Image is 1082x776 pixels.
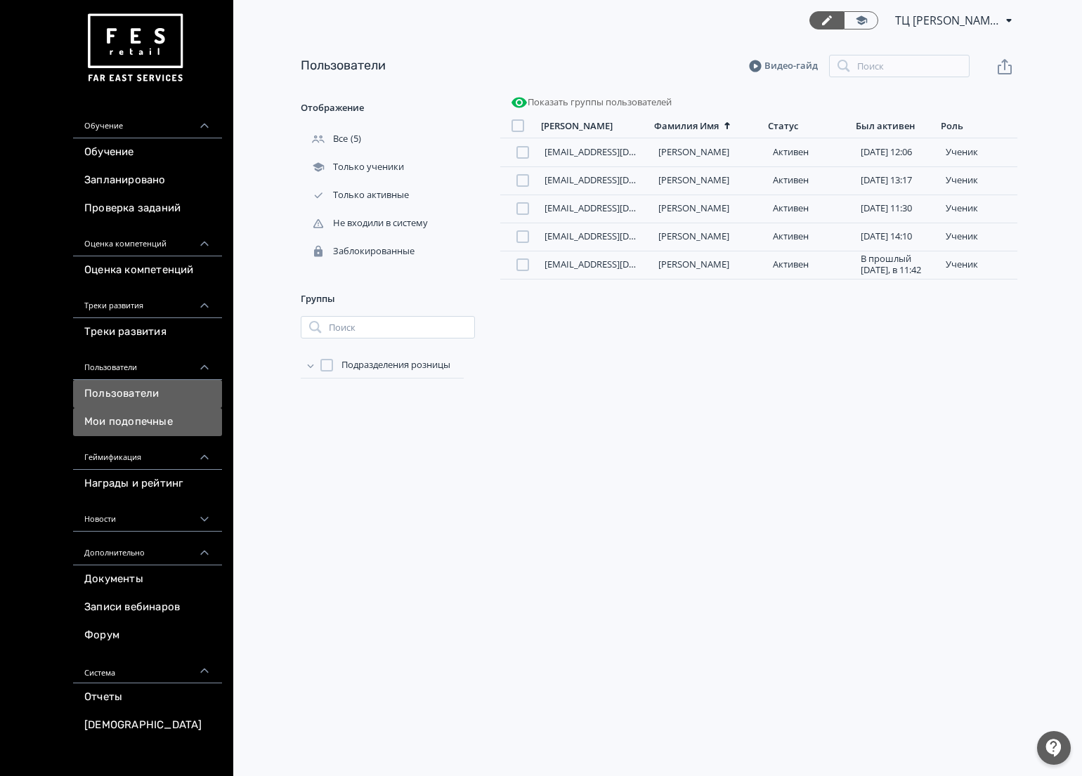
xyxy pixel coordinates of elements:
div: Обучение [73,105,222,138]
a: Обучение [73,138,222,166]
a: Пользователи [301,58,386,73]
div: Активен [773,175,847,186]
a: Треки развития [73,318,222,346]
a: Награды и рейтинг [73,470,222,498]
div: Отображение [301,91,475,125]
div: ученик [946,175,1012,186]
div: Оценка компетенций [73,223,222,256]
div: Был активен [856,120,915,132]
svg: Экспорт пользователей файлом [996,58,1013,75]
div: Активен [773,231,847,242]
a: Записи вебинаров [73,593,222,622]
a: Мои подопечные [73,408,222,436]
div: [PERSON_NAME] [541,120,613,132]
div: Активен [773,259,847,270]
div: В прошлый [DATE], в 11:42 [861,254,934,275]
div: Роль [941,120,963,132]
a: Проверка заданий [73,195,222,223]
span: Подразделения розницы [341,358,450,372]
a: [PERSON_NAME] [658,173,729,186]
a: [EMAIL_ADDRESS][DOMAIN_NAME] [545,202,693,214]
div: Дополнительно [73,532,222,565]
div: Система [73,650,222,683]
div: Геймификация [73,436,222,470]
div: [DATE] 14:10 [861,231,934,242]
div: Статус [768,120,798,132]
a: Запланировано [73,166,222,195]
a: [EMAIL_ADDRESS][DOMAIN_NAME] [545,258,693,270]
a: [PERSON_NAME] [658,258,729,270]
img: https://files.teachbase.ru/system/account/57463/logo/medium-936fc5084dd2c598f50a98b9cbe0469a.png [84,8,185,88]
a: Переключиться в режим ученика [844,11,878,29]
div: ученик [946,259,1012,270]
a: Форум [73,622,222,650]
a: [PERSON_NAME] [658,145,729,158]
div: ученик [946,231,1012,242]
div: ученик [946,147,1012,158]
div: Заблокированные [301,245,417,258]
div: Фамилия Имя [654,120,719,132]
a: Пользователи [73,380,222,408]
a: Видео-гайд [749,59,818,73]
a: Документы [73,565,222,593]
div: [DATE] 13:17 [861,175,934,186]
div: Только активные [301,189,412,202]
a: [EMAIL_ADDRESS][DOMAIN_NAME] [545,145,693,158]
div: Все [301,133,351,145]
a: [EMAIL_ADDRESS][DOMAIN_NAME] [545,173,693,186]
div: [DATE] 11:30 [861,203,934,214]
div: Активен [773,147,847,158]
button: Показать группы пользователей [508,91,674,114]
span: ТЦ Макси Тула CR 6512173 [895,12,1000,29]
div: [DATE] 12:06 [861,147,934,158]
div: Только ученики [301,161,407,173]
div: Новости [73,498,222,532]
a: [EMAIL_ADDRESS][DOMAIN_NAME] [545,230,693,242]
a: [PERSON_NAME] [658,230,729,242]
div: Группы [301,282,475,316]
div: Пользователи [73,346,222,380]
div: Не входили в систему [301,217,431,230]
div: (5) [301,125,475,153]
a: [DEMOGRAPHIC_DATA] [73,711,222,739]
a: Оценка компетенций [73,256,222,284]
div: Треки развития [73,284,222,318]
a: Отчеты [73,683,222,711]
div: Активен [773,203,847,214]
div: ученик [946,203,1012,214]
a: [PERSON_NAME] [658,202,729,214]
